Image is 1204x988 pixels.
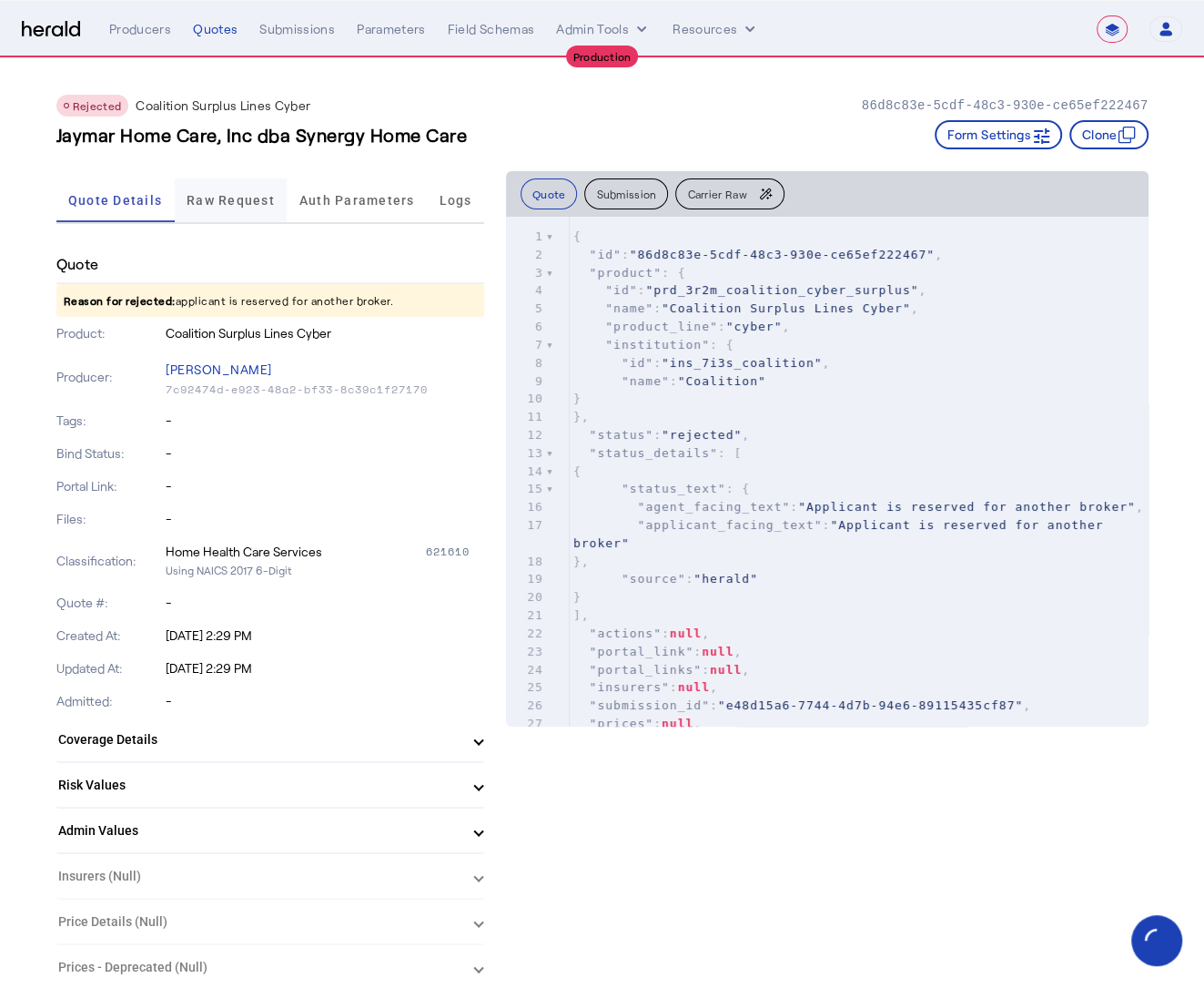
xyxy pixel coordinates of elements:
[590,626,662,640] span: "actions"
[622,482,726,495] span: "status_text"
[439,194,471,207] span: Logs
[506,228,546,246] div: 1
[56,692,163,710] p: Admitted:
[584,178,668,209] button: Submission
[573,392,582,405] span: }
[506,390,546,408] div: 10
[718,698,1023,712] span: "e48d15a6-7744-4d7b-94e6-89115435cf87"
[573,572,758,586] span: :
[166,659,484,677] p: [DATE] 2:29 PM
[590,266,662,280] span: "product"
[448,20,535,38] div: Field Schemas
[506,372,546,391] div: 9
[68,194,162,207] span: Quote Details
[166,444,484,463] p: -
[166,324,484,342] p: Coalition Surplus Lines Cyber
[573,283,926,297] span: : ,
[299,194,415,207] span: Auth Parameters
[506,643,546,661] div: 23
[56,594,163,612] p: Quote #:
[506,217,1148,727] herald-code-block: quote
[573,663,750,677] span: : ,
[590,698,710,712] span: "submission_id"
[566,46,639,67] div: Production
[573,645,742,658] span: : ,
[56,324,163,342] p: Product:
[638,500,791,514] span: "agent_facing_text"
[573,410,590,423] span: },
[622,374,670,388] span: "name"
[638,518,823,532] span: "applicant_facing_text"
[506,354,546,372] div: 8
[798,500,1136,514] span: "Applicant is reserved for another broker"
[166,477,484,495] p: -
[861,97,1148,115] p: 86d8c83e-5cdf-48c3-930e-ce65ef222467
[506,300,546,318] div: 5
[710,663,742,677] span: null
[573,356,831,370] span: : ,
[56,368,163,386] p: Producer:
[56,659,163,677] p: Updated At:
[662,717,693,730] span: null
[573,301,919,315] span: : ,
[166,543,322,561] div: Home Health Care Services
[56,510,163,528] p: Files:
[56,626,163,645] p: Created At:
[573,555,590,568] span: },
[573,626,710,640] span: : ,
[605,283,637,297] span: "id"
[259,20,335,38] div: Submissions
[645,283,918,297] span: "prd_3r2m_coalition_cyber_surplus"
[662,301,911,315] span: "Coalition Surplus Lines Cyber"
[1069,120,1148,149] button: Clone
[590,663,703,677] span: "portal_links"
[506,408,546,426] div: 11
[590,428,654,442] span: "status"
[56,763,484,807] mat-expansion-panel-header: Risk Values
[622,572,686,586] span: "source"
[590,248,622,261] span: "id"
[573,464,582,478] span: {
[573,717,702,730] span: : ,
[702,645,734,658] span: null
[590,645,694,658] span: "portal_link"
[622,356,653,370] span: "id"
[506,336,546,354] div: 7
[58,730,460,749] mat-panel-title: Coverage Details
[605,338,710,351] span: "institution"
[935,120,1062,149] button: Form Settings
[56,718,484,761] mat-expansion-panel-header: Coverage Details
[166,626,484,645] p: [DATE] 2:29 PM
[506,498,546,516] div: 16
[678,374,766,388] span: "Coalition"
[573,320,790,333] span: : ,
[573,338,734,351] span: : {
[506,661,546,679] div: 24
[573,482,750,495] span: : {
[506,318,546,336] div: 6
[556,20,651,38] button: internal dropdown menu
[506,715,546,733] div: 27
[193,20,238,38] div: Quotes
[58,821,460,840] mat-panel-title: Admin Values
[662,428,742,442] span: "rejected"
[56,444,163,463] p: Bind Status:
[109,20,171,38] div: Producers
[506,570,546,588] div: 19
[56,122,468,148] h3: Jaymar Home Care, Inc dba Synergy Home Care
[573,500,1144,514] span: : ,
[56,809,484,852] mat-expansion-panel-header: Admin Values
[56,253,99,275] h4: Quote
[605,301,653,315] span: "name"
[590,680,670,694] span: "insurers"
[573,374,766,388] span: :
[573,229,582,243] span: {
[573,608,590,622] span: ],
[166,510,484,528] p: -
[521,178,578,209] button: Quote
[426,543,484,561] div: 621610
[73,99,122,112] span: Rejected
[506,516,546,535] div: 17
[573,680,718,694] span: : ,
[573,590,582,604] span: }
